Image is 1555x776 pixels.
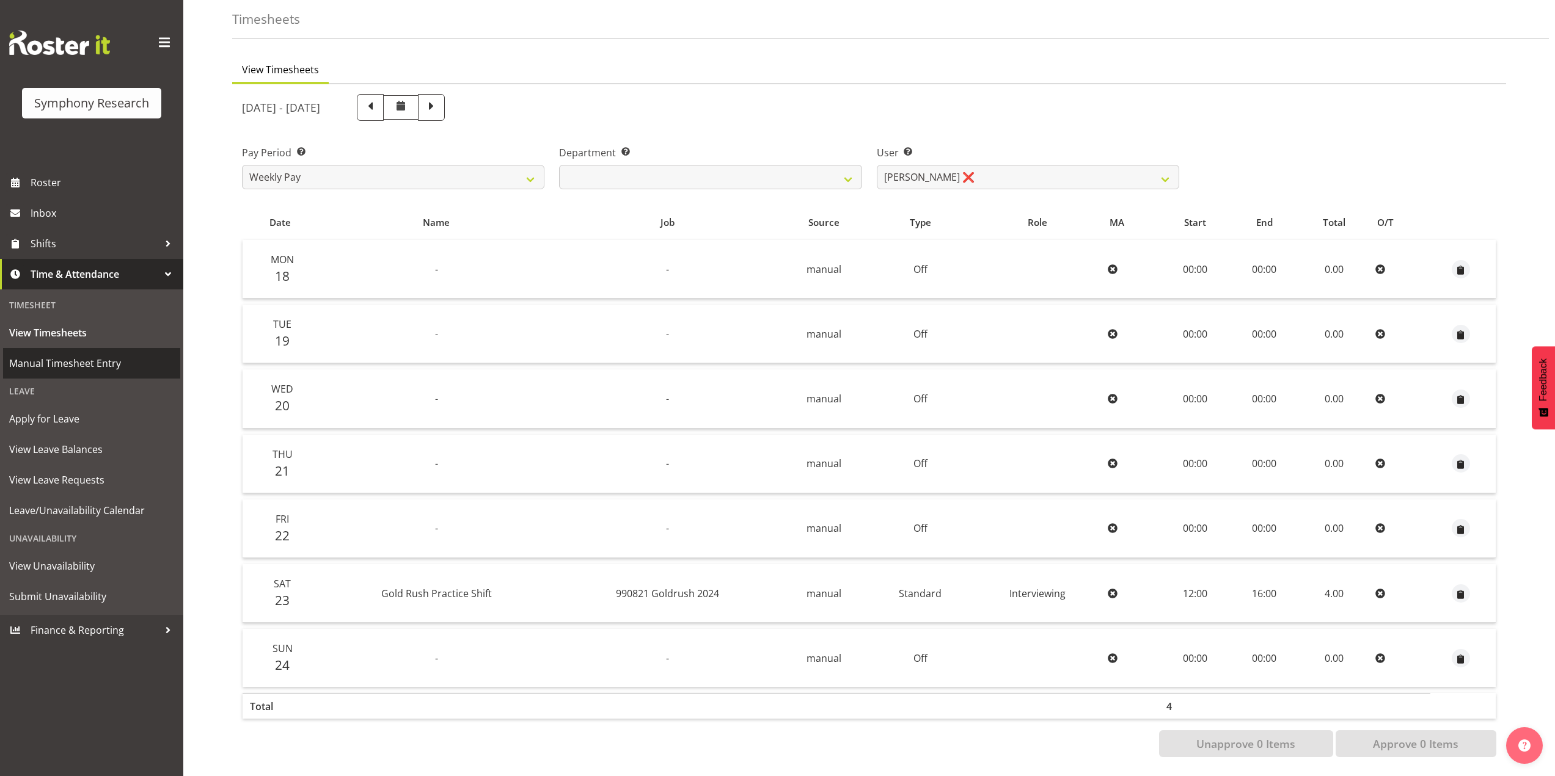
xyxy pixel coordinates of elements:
[31,234,159,253] span: Shifts
[3,317,180,348] a: View Timesheets
[1231,499,1298,558] td: 00:00
[9,324,174,342] span: View Timesheets
[9,440,174,459] span: View Leave Balances
[1532,346,1555,429] button: Feedback - Show survey
[269,216,291,230] span: Date
[1298,564,1370,623] td: 4.00
[9,557,174,575] span: View Unavailability
[1373,736,1458,752] span: Approve 0 Items
[242,145,544,160] label: Pay Period
[1298,305,1370,363] td: 0.00
[1298,629,1370,687] td: 0.00
[1538,358,1549,401] span: Feedback
[666,521,669,535] span: -
[868,499,972,558] td: Off
[9,587,174,606] span: Submit Unavailability
[807,521,841,535] span: manual
[807,392,841,405] span: manual
[273,642,293,655] span: Sun
[868,369,972,428] td: Off
[34,94,149,112] div: Symphony Research
[807,457,841,470] span: manual
[275,592,290,609] span: 23
[273,317,291,331] span: Tue
[666,651,669,665] span: -
[9,471,174,489] span: View Leave Requests
[666,263,669,276] span: -
[435,651,438,665] span: -
[868,564,972,623] td: Standard
[1159,305,1230,363] td: 00:00
[435,521,438,535] span: -
[666,457,669,470] span: -
[1196,736,1295,752] span: Unapprove 0 Items
[808,216,840,230] span: Source
[868,305,972,363] td: Off
[1298,499,1370,558] td: 0.00
[1159,435,1230,493] td: 00:00
[435,457,438,470] span: -
[1159,564,1230,623] td: 12:00
[275,267,290,285] span: 18
[877,145,1179,160] label: User
[1336,730,1496,757] button: Approve 0 Items
[423,216,450,230] span: Name
[232,12,300,26] h4: Timesheets
[9,31,110,55] img: Rosterit website logo
[1184,216,1206,230] span: Start
[868,240,972,299] td: Off
[275,462,290,479] span: 21
[1159,629,1230,687] td: 00:00
[31,173,177,192] span: Roster
[910,216,931,230] span: Type
[3,434,180,465] a: View Leave Balances
[807,587,841,600] span: manual
[1377,216,1394,230] span: O/T
[1298,240,1370,299] td: 0.00
[3,404,180,434] a: Apply for Leave
[3,551,180,581] a: View Unavailability
[273,448,293,461] span: Thu
[868,435,972,493] td: Off
[1518,739,1531,752] img: help-xxl-2.png
[275,397,290,414] span: 20
[9,354,174,372] span: Manual Timesheet Entry
[9,410,174,428] span: Apply for Leave
[1231,435,1298,493] td: 00:00
[435,327,438,341] span: -
[3,465,180,495] a: View Leave Requests
[3,495,180,526] a: Leave/Unavailability Calendar
[1231,305,1298,363] td: 00:00
[31,204,177,222] span: Inbox
[243,693,318,719] th: Total
[807,651,841,665] span: manual
[1323,216,1345,230] span: Total
[242,62,319,77] span: View Timesheets
[1159,693,1230,719] th: 4
[807,327,841,341] span: manual
[1298,369,1370,428] td: 0.00
[660,216,675,230] span: Job
[1159,499,1230,558] td: 00:00
[616,587,719,600] span: 990821 Goldrush 2024
[3,379,180,404] div: Leave
[1256,216,1273,230] span: End
[3,581,180,612] a: Submit Unavailability
[666,392,669,405] span: -
[666,327,669,341] span: -
[1231,240,1298,299] td: 00:00
[1298,435,1370,493] td: 0.00
[807,263,841,276] span: manual
[435,263,438,276] span: -
[3,292,180,317] div: Timesheet
[276,512,289,526] span: Fri
[559,145,862,160] label: Department
[31,621,159,639] span: Finance & Reporting
[3,348,180,379] a: Manual Timesheet Entry
[242,101,320,114] h5: [DATE] - [DATE]
[1231,369,1298,428] td: 00:00
[271,382,293,396] span: Wed
[1159,369,1230,428] td: 00:00
[1028,216,1047,230] span: Role
[868,629,972,687] td: Off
